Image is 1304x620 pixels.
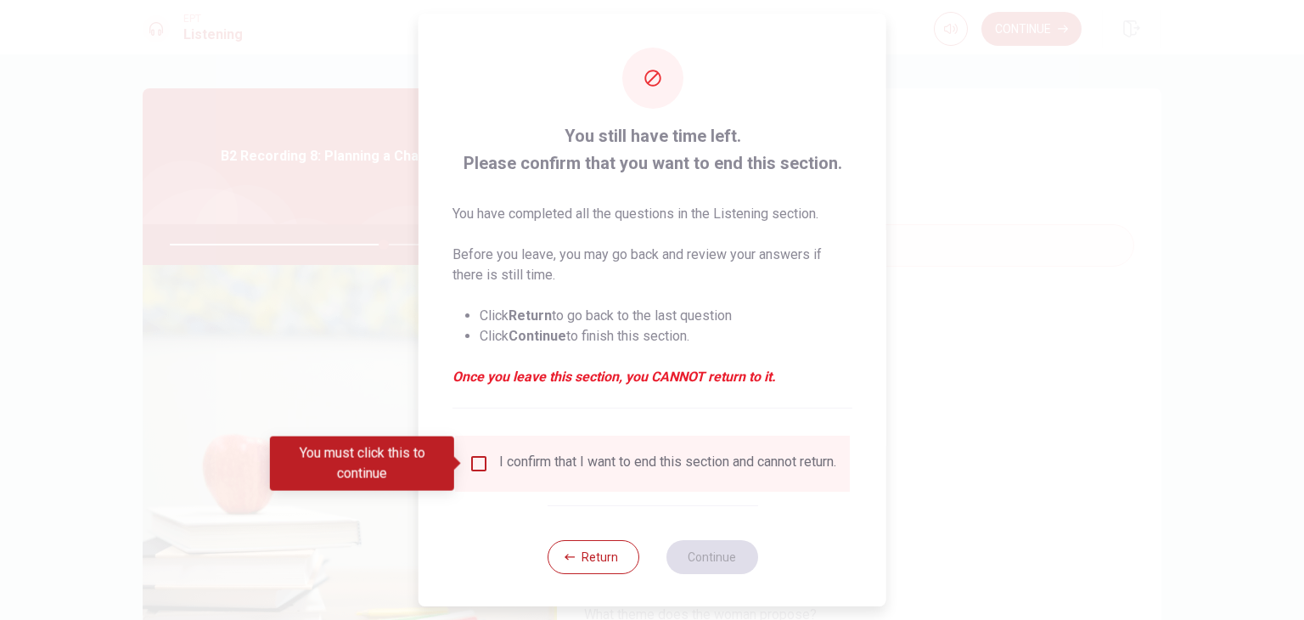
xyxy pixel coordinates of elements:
em: Once you leave this section, you CANNOT return to it. [452,367,852,387]
div: You must click this to continue [270,437,454,491]
strong: Return [509,307,552,324]
span: You still have time left. Please confirm that you want to end this section. [452,122,852,177]
p: You have completed all the questions in the Listening section. [452,204,852,224]
span: You must click this to continue [469,454,489,474]
p: Before you leave, you may go back and review your answers if there is still time. [452,245,852,285]
strong: Continue [509,328,566,344]
li: Click to finish this section. [480,326,852,347]
li: Click to go back to the last question [480,306,852,326]
button: Continue [666,540,757,574]
button: Return [547,540,638,574]
div: I confirm that I want to end this section and cannot return. [499,454,836,474]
